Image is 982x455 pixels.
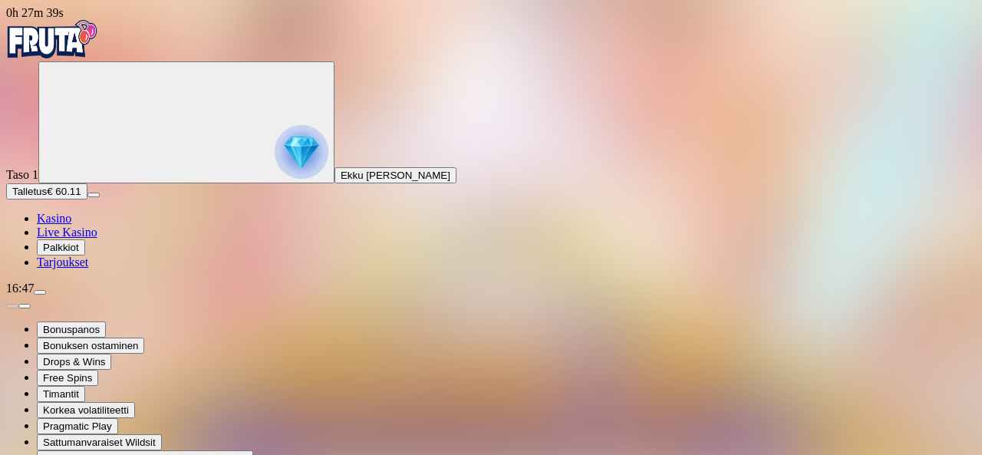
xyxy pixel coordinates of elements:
span: Korkea volatiliteetti [43,404,129,416]
img: Fruta [6,20,98,58]
span: Pragmatic Play [43,420,112,432]
a: Fruta [6,48,98,61]
button: Bonuksen ostaminen [37,338,144,354]
nav: Main menu [6,212,976,269]
nav: Primary [6,20,976,269]
span: € 60.11 [47,186,81,197]
button: Drops & Wins [37,354,111,370]
span: Bonuspanos [43,324,100,335]
button: Timantit [37,386,85,402]
span: Drops & Wins [43,356,105,368]
span: Timantit [43,388,79,400]
span: Free Spins [43,372,92,384]
button: Sattumanvaraiset Wildsit [37,434,162,450]
span: Bonuksen ostaminen [43,340,138,351]
span: Ekku [PERSON_NAME] [341,170,450,181]
img: reward progress [275,125,328,179]
button: reward progress [38,61,334,183]
span: Sattumanvaraiset Wildsit [43,437,156,448]
button: Bonuspanos [37,321,106,338]
button: prev slide [6,304,18,308]
button: Talletusplus icon€ 60.11 [6,183,87,199]
button: Palkkiot [37,239,85,256]
span: 16:47 [6,282,34,295]
span: Palkkiot [43,242,79,253]
button: menu [34,290,46,295]
button: Pragmatic Play [37,418,118,434]
button: Ekku [PERSON_NAME] [334,167,456,183]
a: Tarjoukset [37,256,88,269]
a: Kasino [37,212,71,225]
span: Taso 1 [6,168,38,181]
span: user session time [6,6,64,19]
button: Free Spins [37,370,98,386]
button: next slide [18,304,31,308]
button: menu [87,193,100,197]
span: Talletus [12,186,47,197]
a: Live Kasino [37,226,97,239]
button: Korkea volatiliteetti [37,402,135,418]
